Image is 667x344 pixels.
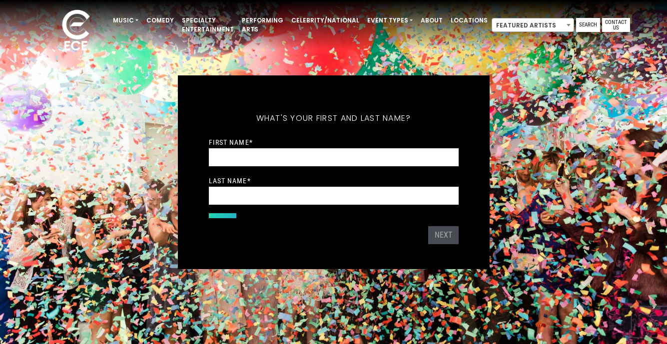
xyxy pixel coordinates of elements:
[363,12,417,29] a: Event Types
[109,12,142,29] a: Music
[576,18,600,32] a: Search
[51,7,101,55] img: ece_new_logo_whitev2-1.png
[209,138,253,147] label: First Name
[209,176,251,185] label: Last Name
[492,18,574,32] span: Featured Artists
[447,12,492,29] a: Locations
[178,12,238,38] a: Specialty Entertainment
[287,12,363,29] a: Celebrity/National
[142,12,178,29] a: Comedy
[238,12,287,38] a: Performing Arts
[417,12,447,29] a: About
[209,100,459,136] h5: What's your first and last name?
[602,18,630,32] a: Contact Us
